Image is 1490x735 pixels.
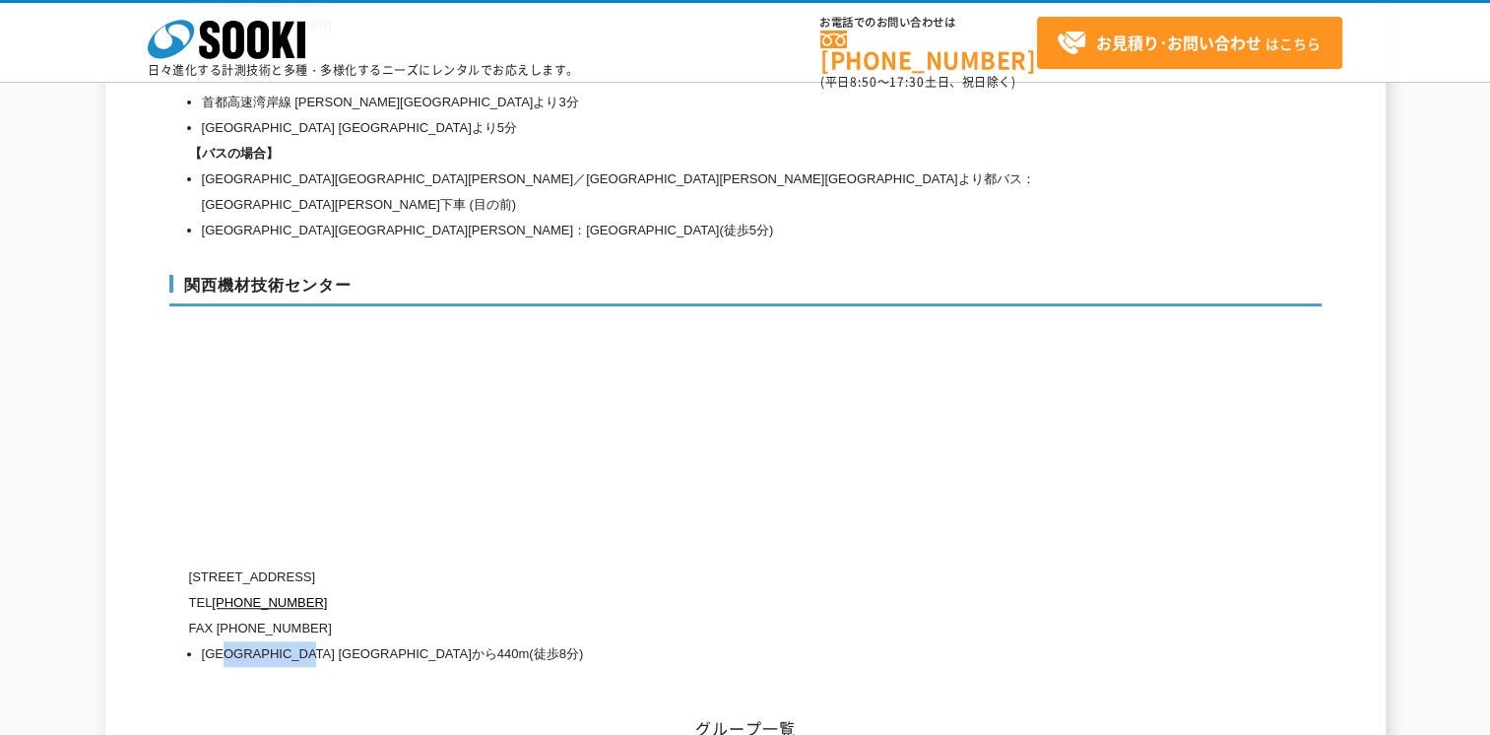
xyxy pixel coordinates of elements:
strong: お見積り･お問い合わせ [1096,31,1262,54]
li: [GEOGRAPHIC_DATA] [GEOGRAPHIC_DATA]より5分 [202,115,1134,141]
h3: 関西機材技術センター [169,275,1322,306]
p: [STREET_ADDRESS] [189,565,1134,590]
li: [GEOGRAPHIC_DATA] [GEOGRAPHIC_DATA]から440m(徒歩8分) [202,641,1134,667]
p: FAX [PHONE_NUMBER] [189,616,1134,641]
span: はこちら [1057,29,1321,58]
p: TEL [189,590,1134,616]
li: [GEOGRAPHIC_DATA][GEOGRAPHIC_DATA][PERSON_NAME]／[GEOGRAPHIC_DATA][PERSON_NAME][GEOGRAPHIC_DATA]より... [202,167,1134,218]
a: [PHONE_NUMBER] [212,595,327,610]
li: 首都高速湾岸線 [PERSON_NAME][GEOGRAPHIC_DATA]より3分 [202,90,1134,115]
span: (平日 ～ 土日、祝日除く) [820,73,1015,91]
span: 8:50 [850,73,877,91]
h1: 【バスの場合】 [189,141,1134,167]
span: お電話でのお問い合わせは [820,17,1037,29]
span: 17:30 [889,73,925,91]
li: [GEOGRAPHIC_DATA][GEOGRAPHIC_DATA][PERSON_NAME]：[GEOGRAPHIC_DATA](徒歩5分) [202,218,1134,243]
a: [PHONE_NUMBER] [820,31,1037,71]
a: お見積り･お問い合わせはこちら [1037,17,1342,69]
p: 日々進化する計測技術と多種・多様化するニーズにレンタルでお応えします。 [148,64,579,76]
